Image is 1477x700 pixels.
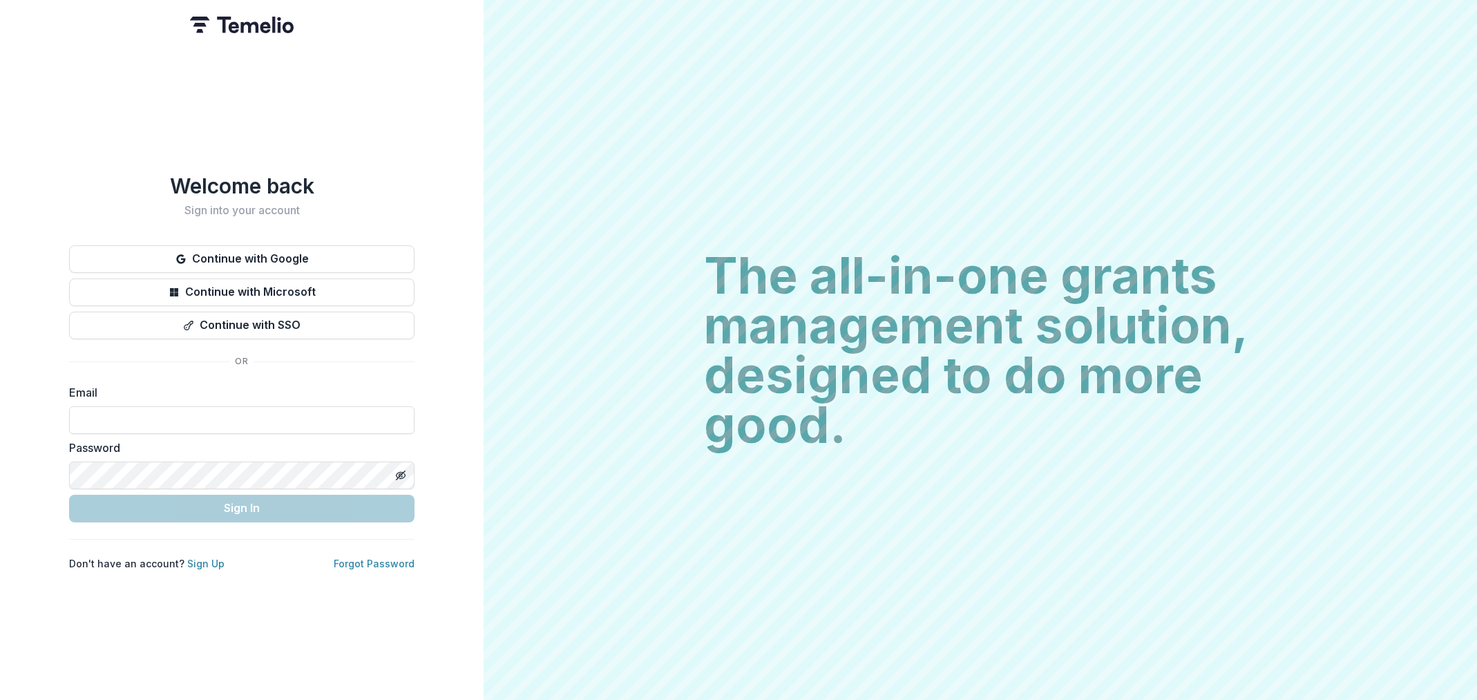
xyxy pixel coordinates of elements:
[187,558,225,569] a: Sign Up
[190,17,294,33] img: Temelio
[69,312,414,339] button: Continue with SSO
[69,556,225,571] p: Don't have an account?
[69,204,414,217] h2: Sign into your account
[69,173,414,198] h1: Welcome back
[69,278,414,306] button: Continue with Microsoft
[69,439,406,456] label: Password
[334,558,414,569] a: Forgot Password
[69,495,414,522] button: Sign In
[390,464,412,486] button: Toggle password visibility
[69,384,406,401] label: Email
[69,245,414,273] button: Continue with Google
